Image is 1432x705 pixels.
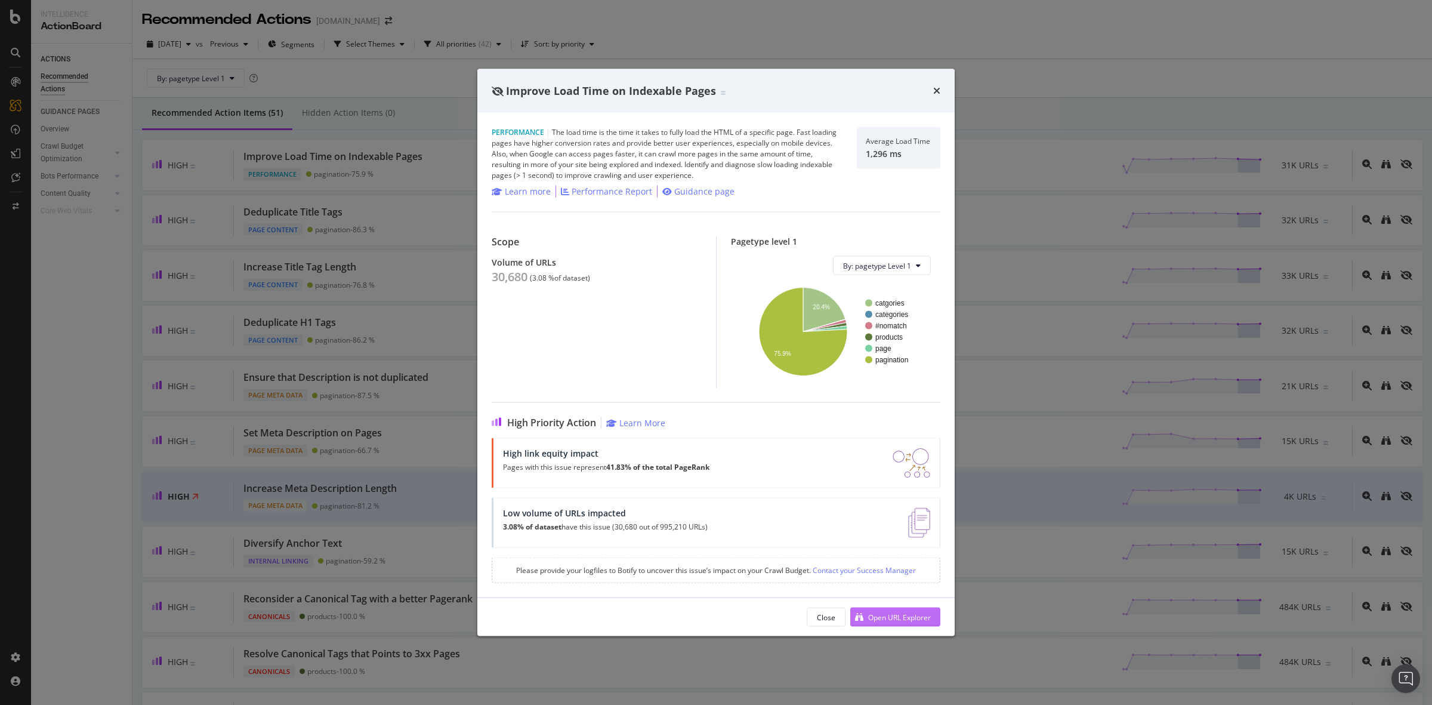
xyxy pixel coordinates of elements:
[721,91,726,94] img: Equal
[868,612,931,622] div: Open URL Explorer
[875,310,908,319] text: categories
[933,83,940,98] div: times
[503,463,709,472] p: Pages with this issue represent
[506,83,716,97] span: Improve Load Time on Indexable Pages
[503,448,709,458] div: High link equity impact
[813,304,829,310] text: 20.4%
[492,558,940,583] div: Please provide your logfiles to Botify to uncover this issue’s impact on your Crawl Budget.
[875,299,905,307] text: catgories
[503,522,561,532] strong: 3.08% of dataset
[606,417,665,429] a: Learn More
[492,186,551,198] a: Learn more
[1391,664,1420,693] div: Open Intercom Messenger
[507,417,596,429] span: High Priority Action
[503,508,708,518] div: Low volume of URLs impacted
[807,608,845,627] button: Close
[662,186,734,198] a: Guidance page
[811,565,916,575] a: Contact your Success Manager
[530,274,590,282] div: ( 3.08 % of dataset )
[492,236,702,248] div: Scope
[731,236,941,247] div: Pagetype level 1
[843,260,911,270] span: By: pagetype Level 1
[866,137,930,146] div: Average Load Time
[477,69,955,636] div: modal
[492,127,544,137] span: Performance
[875,344,891,353] text: page
[503,523,708,531] p: have this issue (30,680 out of 995,210 URLs)
[505,186,551,198] div: Learn more
[546,127,550,137] span: |
[606,462,709,472] strong: 41.83% of the total PageRank
[674,186,734,198] div: Guidance page
[774,350,791,357] text: 75.9%
[572,186,652,198] div: Performance Report
[492,86,504,96] div: eye-slash
[875,333,903,341] text: products
[875,356,908,364] text: pagination
[817,612,835,622] div: Close
[619,417,665,429] div: Learn More
[492,270,527,284] div: 30,680
[850,608,940,627] button: Open URL Explorer
[492,257,702,267] div: Volume of URLs
[740,285,931,378] svg: A chart.
[561,186,652,198] a: Performance Report
[908,508,930,538] img: e5DMFwAAAABJRU5ErkJggg==
[866,149,930,159] div: 1,296 ms
[492,127,842,181] div: The load time is the time it takes to fully load the HTML of a specific page. Fast loading pages ...
[875,322,907,330] text: #nomatch
[833,256,931,275] button: By: pagetype Level 1
[893,448,930,478] img: DDxVyA23.png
